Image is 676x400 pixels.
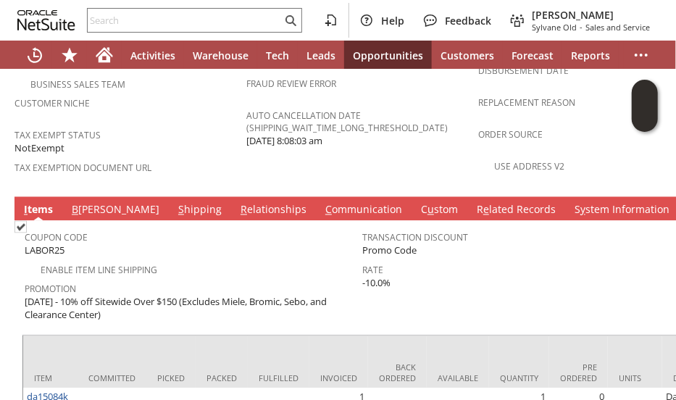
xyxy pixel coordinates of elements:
[353,49,423,62] span: Opportunities
[562,41,619,70] a: Reports
[532,22,577,33] span: Sylvane Old
[432,41,503,70] a: Customers
[25,283,76,296] a: Promotion
[438,373,478,384] div: Available
[246,110,448,135] a: Auto Cancellation Date (shipping_wait_time_long_threshold_date)
[157,373,185,384] div: Picked
[257,41,298,70] a: Tech
[246,78,336,91] a: Fraud Review Error
[417,203,462,219] a: Custom
[34,373,67,384] div: Item
[88,12,282,29] input: Search
[259,373,299,384] div: Fulfilled
[473,203,559,219] a: Related Records
[17,10,75,30] svg: logo
[88,373,135,384] div: Committed
[532,8,650,22] span: [PERSON_NAME]
[122,41,184,70] a: Activities
[206,373,237,384] div: Packed
[178,203,184,217] span: S
[175,203,225,219] a: Shipping
[96,46,113,64] svg: Home
[478,65,569,78] a: Disbursement Date
[266,49,289,62] span: Tech
[362,277,391,291] span: -10.0%
[441,49,494,62] span: Customers
[362,232,468,244] a: Transaction Discount
[632,80,658,132] iframe: Click here to launch Oracle Guided Learning Help Panel
[130,49,175,62] span: Activities
[362,264,383,277] a: Rate
[61,46,78,64] svg: Shortcuts
[494,161,564,173] a: Use Address V2
[241,203,247,217] span: R
[24,203,28,217] span: I
[184,41,257,70] a: Warehouse
[362,244,417,258] span: Promo Code
[344,41,432,70] a: Opportunities
[41,264,157,277] a: Enable Item Line Shipping
[87,41,122,70] a: Home
[14,221,27,233] img: Checked
[580,203,585,217] span: y
[52,41,87,70] div: Shortcuts
[560,362,597,384] div: Pre Ordered
[17,41,52,70] a: Recent Records
[503,41,562,70] a: Forecast
[632,107,658,133] span: Oracle Guided Learning Widget. To move around, please hold and drag
[571,203,673,219] a: System Information
[483,203,489,217] span: e
[20,203,57,219] a: Items
[571,49,610,62] span: Reports
[619,373,651,384] div: Units
[282,12,299,29] svg: Search
[445,14,491,28] span: Feedback
[427,203,434,217] span: u
[26,46,43,64] svg: Recent Records
[512,49,554,62] span: Forecast
[25,232,88,244] a: Coupon Code
[325,203,332,217] span: C
[379,362,416,384] div: Back Ordered
[246,135,322,149] span: [DATE] 8:08:03 am
[72,203,78,217] span: B
[306,49,335,62] span: Leads
[14,98,90,110] a: Customer Niche
[193,49,249,62] span: Warehouse
[237,203,310,219] a: Relationships
[25,244,64,258] span: LABOR25
[30,79,125,91] a: Business Sales Team
[25,296,355,322] span: [DATE] - 10% off Sitewide Over $150 (Excludes Miele, Bromic, Sebo, and Clearance Center)
[298,41,344,70] a: Leads
[381,14,404,28] span: Help
[580,22,583,33] span: -
[500,373,538,384] div: Quantity
[320,373,357,384] div: Invoiced
[585,22,650,33] span: Sales and Service
[14,142,64,156] span: NotExempt
[14,162,151,175] a: Tax Exemption Document URL
[322,203,406,219] a: Communication
[68,203,163,219] a: B[PERSON_NAME]
[624,41,659,70] div: More menus
[14,130,101,142] a: Tax Exempt Status
[478,97,575,109] a: Replacement reason
[478,129,543,141] a: Order Source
